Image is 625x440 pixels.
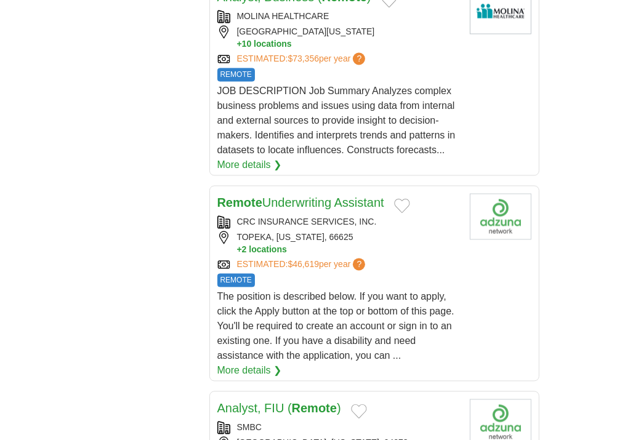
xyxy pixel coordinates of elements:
strong: Remote [292,401,337,415]
div: [GEOGRAPHIC_DATA][US_STATE] [217,25,460,50]
span: REMOTE [217,68,255,81]
button: Add to favorite jobs [394,198,410,213]
span: REMOTE [217,273,255,287]
span: ? [353,258,365,270]
span: JOB DESCRIPTION Job Summary Analyzes complex business problems and issues using data from interna... [217,86,456,155]
button: +10 locations [237,38,460,50]
strong: Remote [217,196,262,209]
div: TOPEKA, [US_STATE], 66625 [217,231,460,255]
span: $46,619 [288,259,319,269]
div: SMBC [217,421,460,434]
a: ESTIMATED:$73,356per year? [237,52,368,65]
img: CRC Insurance Services logo [470,193,531,239]
a: RemoteUnderwriting Assistant [217,196,384,209]
a: MOLINA HEALTHCARE [237,11,329,21]
a: More details ❯ [217,363,282,378]
a: Analyst, FIU (Remote) [217,401,341,415]
span: $73,356 [288,54,319,63]
span: The position is described below. If you want to apply, click the Apply button at the top or botto... [217,291,454,361]
button: +2 locations [237,244,460,255]
span: + [237,38,242,50]
a: CRC INSURANCE SERVICES, INC. [237,217,377,226]
a: ESTIMATED:$46,619per year? [237,258,368,271]
span: + [237,244,242,255]
button: Add to favorite jobs [351,404,367,418]
a: More details ❯ [217,158,282,172]
span: ? [353,52,365,65]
